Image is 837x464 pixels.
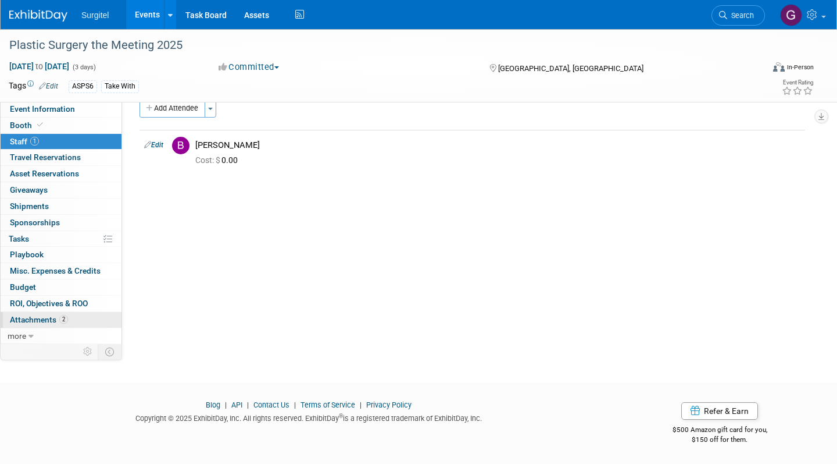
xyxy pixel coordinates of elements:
span: Search [727,11,754,20]
img: Format-Inperson.png [773,62,785,72]
span: Event Information [10,104,75,114]
div: [PERSON_NAME] [195,140,800,151]
span: (3 days) [71,63,96,71]
span: Tasks [9,234,29,243]
div: Copyright © 2025 ExhibitDay, Inc. All rights reserved. ExhibitDay is a registered trademark of Ex... [9,410,608,424]
a: Sponsorships [1,215,121,231]
span: ROI, Objectives & ROO [10,299,88,308]
a: Tasks [1,231,121,247]
span: 2 [59,315,68,324]
button: Committed [214,61,284,73]
div: Take With [101,80,139,93]
span: 1 [30,137,39,146]
div: Plastic Surgery the Meeting 2025 [5,35,745,56]
span: Shipments [10,201,49,211]
span: Surgitel [81,10,109,20]
a: Search [711,5,765,26]
a: Budget [1,279,121,295]
img: Greg Smith [780,4,802,26]
a: Attachments2 [1,312,121,328]
a: Travel Reservations [1,150,121,165]
td: Toggle Event Tabs [98,344,122,359]
div: In-Person [786,63,814,72]
div: $150 off for them. [625,435,814,445]
a: Event Information [1,101,121,117]
span: Travel Reservations [10,153,81,162]
a: Terms of Service [301,401,355,409]
span: | [291,401,299,409]
td: Tags [9,80,58,93]
span: [DATE] [DATE] [9,61,70,72]
td: Personalize Event Tab Strip [78,344,98,359]
img: B.jpg [172,137,189,154]
a: ROI, Objectives & ROO [1,296,121,311]
span: | [222,401,230,409]
a: API [231,401,242,409]
span: Cost: $ [195,155,221,165]
span: Booth [10,121,45,130]
span: Asset Reservations [10,169,79,178]
span: Attachments [10,315,68,324]
a: Giveaways [1,182,121,198]
span: more [8,331,26,341]
div: Event Rating [782,80,813,86]
span: to [34,62,45,71]
div: $500 Amazon gift card for you, [625,417,814,444]
span: Budget [10,282,36,292]
a: Staff1 [1,134,121,150]
a: Refer & Earn [681,402,758,420]
button: Add Attendee [139,99,205,118]
span: | [244,401,252,409]
sup: ® [339,413,343,419]
span: [GEOGRAPHIC_DATA], [GEOGRAPHIC_DATA] [498,64,643,73]
a: Booth [1,118,121,133]
div: Event Format [694,61,814,78]
a: Blog [206,401,220,409]
a: Contact Us [253,401,289,409]
a: more [1,328,121,344]
a: Playbook [1,247,121,263]
i: Booth reservation complete [37,122,43,128]
a: Misc. Expenses & Credits [1,263,121,279]
a: Edit [144,141,163,149]
span: Giveaways [10,185,48,194]
a: Edit [39,82,58,90]
span: | [357,401,364,409]
span: Misc. Expenses & Credits [10,266,101,275]
div: ASPS6 [69,80,97,93]
span: Playbook [10,250,44,259]
img: ExhibitDay [9,10,67,22]
a: Asset Reservations [1,166,121,182]
span: Staff [10,137,39,146]
span: 0.00 [195,155,242,165]
a: Privacy Policy [366,401,412,409]
span: Sponsorships [10,218,60,227]
a: Shipments [1,199,121,214]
